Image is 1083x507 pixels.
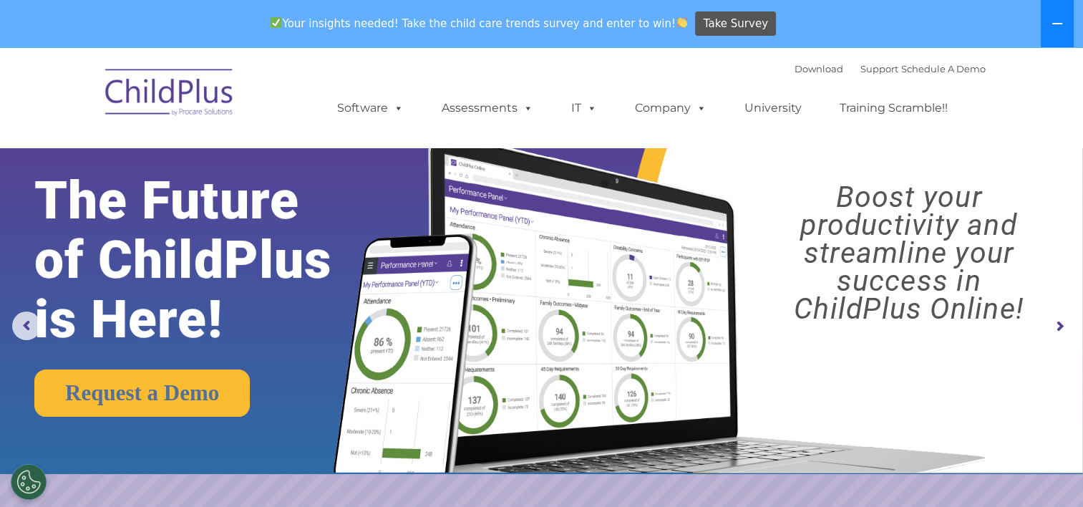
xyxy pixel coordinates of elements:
a: IT [557,94,611,122]
img: ✅ [271,17,281,28]
span: Take Survey [704,11,768,37]
a: Training Scramble!! [825,94,962,122]
span: Your insights needed! Take the child care trends survey and enter to win! [265,9,694,37]
a: University [730,94,816,122]
font: | [795,63,986,74]
a: Support [860,63,898,74]
img: 👏 [676,17,687,28]
a: Assessments [427,94,548,122]
a: Schedule A Demo [901,63,986,74]
rs-layer: The Future of ChildPlus is Here! [34,171,380,349]
button: Cookies Settings [11,464,47,500]
a: Take Survey [695,11,776,37]
a: Company [621,94,721,122]
a: Download [795,63,843,74]
a: Request a Demo [34,370,250,417]
a: Software [323,94,418,122]
rs-layer: Boost your productivity and streamline your success in ChildPlus Online! [748,183,1069,323]
img: ChildPlus by Procare Solutions [98,59,241,130]
span: Phone number [199,153,260,164]
span: Last name [199,95,243,105]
